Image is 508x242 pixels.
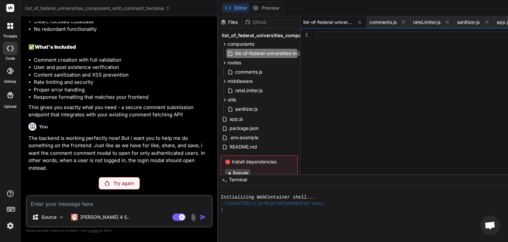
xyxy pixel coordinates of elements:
[34,71,211,79] li: Content sanitization and XSS prevention
[303,19,353,26] span: list-of-federal-universities-in-[GEOGRAPHIC_DATA]tsx
[221,194,315,201] span: Initializing WebContainer shell...
[25,5,170,12] span: list_of_federal_universities_component_with_comment_textarea
[34,79,211,86] li: Rate limiting and security
[59,214,64,220] img: Pick Models
[34,86,211,94] li: Proper error handling
[34,26,211,33] li: No redundant functionality
[41,214,57,220] p: Source
[228,96,236,103] span: utils
[35,44,76,50] strong: What's Included
[229,143,258,151] span: README.md
[229,124,259,132] span: package.json
[225,169,250,177] button: Execute
[28,104,211,119] p: This gives you exactly what you need - a secure comment submission endpoint that integrates with ...
[229,176,247,183] span: Terminal
[105,181,109,186] img: Retry
[34,56,211,64] li: Comment creation with full validation
[229,134,259,142] span: .env.example
[4,79,16,85] label: GitHub
[225,158,293,165] span: Install dependencies
[34,93,211,101] li: Response formatting that matches your frontend
[222,176,227,183] span: >_
[5,220,16,231] img: settings
[80,214,130,220] p: [PERSON_NAME] 4 S..
[39,123,48,130] h6: You
[89,228,101,232] span: privacy
[301,31,308,38] div: 1
[200,214,206,220] img: icon
[234,105,258,113] span: sanitizer.js
[26,227,213,234] p: Always double-check its answers. Your in Bind
[28,43,211,51] h2: ✅
[242,19,270,26] div: Github
[250,3,282,13] button: Preview
[369,19,397,26] span: comments.js
[222,3,250,13] button: Editor
[480,215,500,235] a: Open chat
[218,19,242,26] div: Files
[413,19,441,26] span: rateLimiter.js
[221,207,224,213] span: ❯
[228,59,241,66] span: routes
[28,135,211,172] p: The backend is working perfectly now! But i want you to help me do something on the frontend. Jus...
[190,213,197,221] img: attachment
[234,87,263,94] span: rateLimiter.js
[222,32,368,39] span: list_of_federal_universities_component_with_comment_textarea
[34,18,211,26] li: Clean, focused codebase
[3,33,17,39] label: threads
[71,214,78,220] img: Claude 4 Sonnet
[6,56,15,61] label: code
[221,201,323,207] span: ~/u3uk0f35zsjjbn9cprh6fq9h0p4tm2-wnxx
[228,78,253,85] span: middleware
[34,64,211,71] li: User and post existence verification
[457,19,480,26] span: sanitizer.js
[234,68,263,76] span: comments.js
[113,180,134,187] p: Try again
[228,41,254,47] span: components
[234,49,353,57] span: list-of-federal-universities-in-[GEOGRAPHIC_DATA]tsx
[229,115,243,123] span: app.js
[4,104,17,109] label: Upload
